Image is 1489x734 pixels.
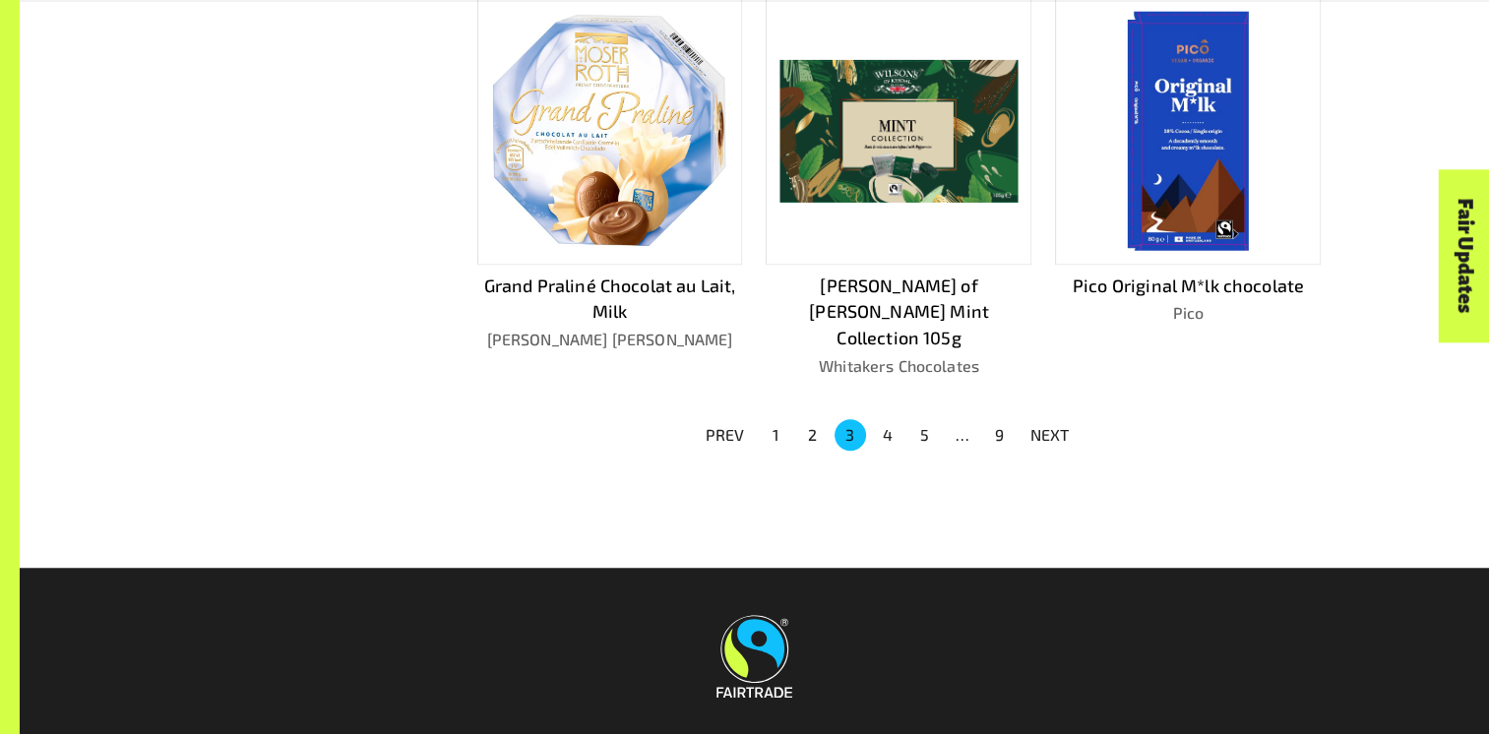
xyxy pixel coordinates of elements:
[706,423,745,447] p: PREV
[1055,273,1321,299] p: Pico Original M*lk chocolate
[835,419,866,451] button: page 3
[694,417,1082,453] nav: pagination navigation
[947,423,978,447] div: …
[1030,423,1070,447] p: NEXT
[694,417,757,453] button: PREV
[477,273,743,326] p: Grand Praliné Chocolat au Lait, Milk
[766,354,1031,378] p: Whitakers Chocolates
[766,273,1031,352] p: [PERSON_NAME] of [PERSON_NAME] Mint Collection 105g
[1055,301,1321,325] p: Pico
[1019,417,1082,453] button: NEXT
[797,419,829,451] button: Go to page 2
[477,328,743,351] p: [PERSON_NAME] [PERSON_NAME]
[760,419,791,451] button: Go to page 1
[872,419,903,451] button: Go to page 4
[909,419,941,451] button: Go to page 5
[984,419,1016,451] button: Go to page 9
[716,615,792,698] img: Fairtrade Australia New Zealand logo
